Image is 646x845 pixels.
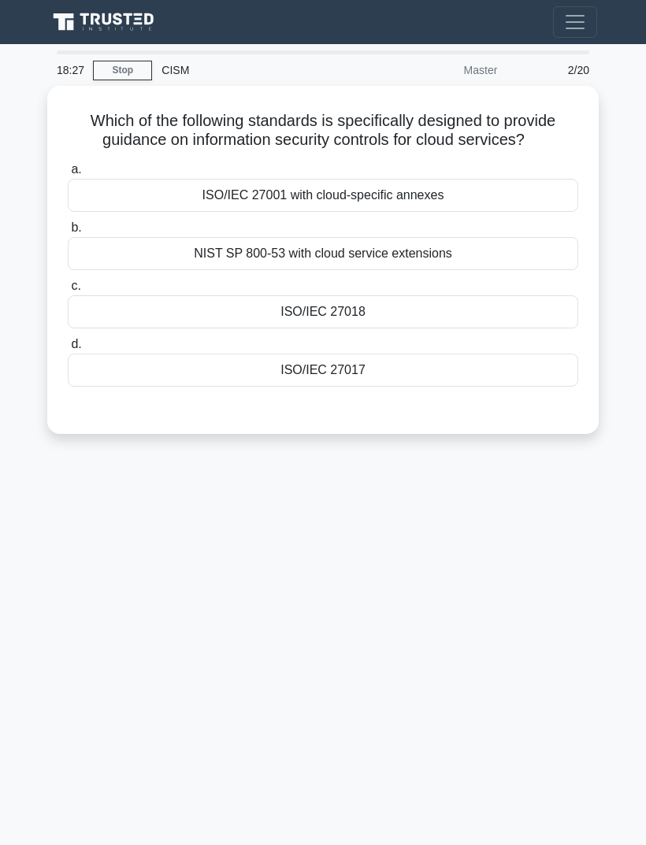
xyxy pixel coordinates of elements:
[553,6,597,38] button: Toggle navigation
[47,54,93,86] div: 18:27
[68,295,578,328] div: ISO/IEC 27018
[71,162,81,176] span: a.
[369,54,507,86] div: Master
[68,354,578,387] div: ISO/IEC 27017
[71,337,81,350] span: d.
[152,54,369,86] div: CISM
[68,179,578,212] div: ISO/IEC 27001 with cloud-specific annexes
[66,111,580,150] h5: Which of the following standards is specifically designed to provide guidance on information secu...
[71,221,81,234] span: b.
[71,279,80,292] span: c.
[507,54,599,86] div: 2/20
[93,61,152,80] a: Stop
[68,237,578,270] div: NIST SP 800-53 with cloud service extensions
